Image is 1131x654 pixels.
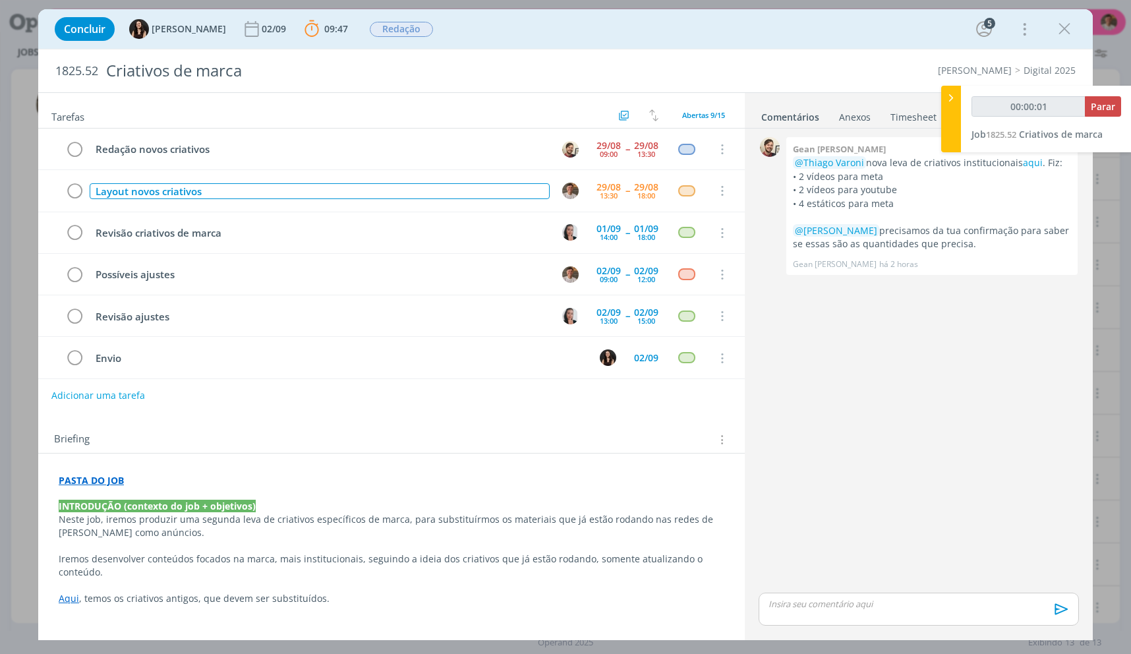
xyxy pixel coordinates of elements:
[890,105,937,124] a: Timesheet
[51,107,84,123] span: Tarefas
[625,270,629,279] span: --
[129,19,226,39] button: I[PERSON_NAME]
[59,592,79,605] a: Aqui
[625,186,629,195] span: --
[59,592,724,605] p: , temos os criativos antigos, que devem ser substituídos.
[64,24,105,34] span: Concluir
[59,513,724,539] p: Neste job, iremos produzir uma segunda leva de criativos específicos de marca, para substituírmos...
[637,276,655,283] div: 12:00
[1023,156,1043,169] a: aqui
[793,258,877,270] p: Gean [PERSON_NAME]
[600,233,618,241] div: 14:00
[596,266,621,276] div: 02/09
[562,183,579,199] img: T
[129,19,149,39] img: I
[649,109,658,121] img: arrow-down-up.svg
[793,143,886,155] b: Gean [PERSON_NAME]
[101,55,645,87] div: Criativos de marca
[262,24,289,34] div: 02/09
[370,22,433,37] span: Redação
[596,308,621,317] div: 02/09
[152,24,226,34] span: [PERSON_NAME]
[562,141,579,158] img: G
[600,150,618,158] div: 09:00
[51,384,146,407] button: Adicionar uma tarefa
[90,183,550,200] div: Layout novos criativos
[562,266,579,283] img: T
[59,500,256,512] strong: INTRODUÇÃO (contexto do job + objetivos)
[560,181,580,200] button: T
[637,192,655,199] div: 18:00
[560,223,580,243] button: C
[324,22,348,35] span: 09:47
[634,141,658,150] div: 29/08
[562,308,579,324] img: C
[38,9,1093,640] div: dialog
[1024,64,1076,76] a: Digital 2025
[625,228,629,237] span: --
[938,64,1012,76] a: [PERSON_NAME]
[600,276,618,283] div: 09:00
[55,64,98,78] span: 1825.52
[634,353,658,363] div: 02/09
[59,552,724,579] p: Iremos desenvolver conteúdos focados na marca, mais institucionais, seguindo a ideia dos criativo...
[879,258,918,270] span: há 2 horas
[682,110,725,120] span: Abertas 9/15
[90,350,587,367] div: Envio
[1019,128,1103,140] span: Criativos de marca
[634,266,658,276] div: 02/09
[301,18,351,40] button: 09:47
[600,192,618,199] div: 13:30
[637,317,655,324] div: 15:00
[971,128,1103,140] a: Job1825.52Criativos de marca
[54,431,90,448] span: Briefing
[625,311,629,320] span: --
[90,266,550,283] div: Possíveis ajustes
[562,224,579,241] img: C
[793,183,1071,196] p: • 2 vídeos para youtube
[600,349,616,366] img: I
[625,144,629,154] span: --
[793,224,1071,251] p: precisamos da tua confirmação para saber se essas são as quantidades que precisa.
[637,233,655,241] div: 18:00
[560,139,580,159] button: G
[1091,100,1115,113] span: Parar
[795,156,864,169] span: @Thiago Varoni
[1085,96,1121,117] button: Parar
[973,18,995,40] button: 5
[90,225,550,241] div: Revisão criativos de marca
[598,348,618,368] button: I
[59,474,124,487] a: PASTA DO JOB
[560,264,580,284] button: T
[90,309,550,325] div: Revisão ajustes
[596,141,621,150] div: 29/08
[634,183,658,192] div: 29/08
[55,17,115,41] button: Concluir
[986,129,1016,140] span: 1825.52
[596,183,621,192] div: 29/08
[596,224,621,233] div: 01/09
[761,105,820,124] a: Comentários
[793,170,1071,183] p: • 2 vídeos para meta
[369,21,434,38] button: Redação
[634,308,658,317] div: 02/09
[839,111,871,124] div: Anexos
[90,141,550,158] div: Redação novos criativos
[560,306,580,326] button: C
[984,18,995,29] div: 5
[795,224,877,237] span: @[PERSON_NAME]
[634,224,658,233] div: 01/09
[637,150,655,158] div: 13:30
[793,156,1071,169] p: nova leva de criativos institucionais . Fiz:
[793,197,1071,210] p: • 4 estáticos para meta
[760,137,780,157] img: G
[600,317,618,324] div: 13:00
